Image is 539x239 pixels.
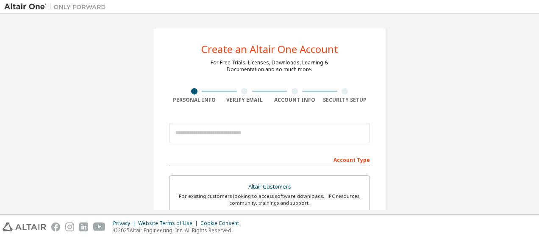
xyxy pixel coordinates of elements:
img: Altair One [4,3,110,11]
div: Security Setup [320,97,370,103]
div: Verify Email [219,97,270,103]
div: Create an Altair One Account [201,44,338,54]
img: linkedin.svg [79,222,88,231]
img: facebook.svg [51,222,60,231]
p: © 2025 Altair Engineering, Inc. All Rights Reserved. [113,227,244,234]
div: Altair Customers [175,181,364,193]
img: instagram.svg [65,222,74,231]
div: For Free Trials, Licenses, Downloads, Learning & Documentation and so much more. [211,59,328,73]
div: Account Info [269,97,320,103]
div: Privacy [113,220,138,227]
img: youtube.svg [93,222,106,231]
div: Account Type [169,153,370,166]
div: Cookie Consent [200,220,244,227]
div: For existing customers looking to access software downloads, HPC resources, community, trainings ... [175,193,364,206]
div: Website Terms of Use [138,220,200,227]
img: altair_logo.svg [3,222,46,231]
div: Personal Info [169,97,219,103]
